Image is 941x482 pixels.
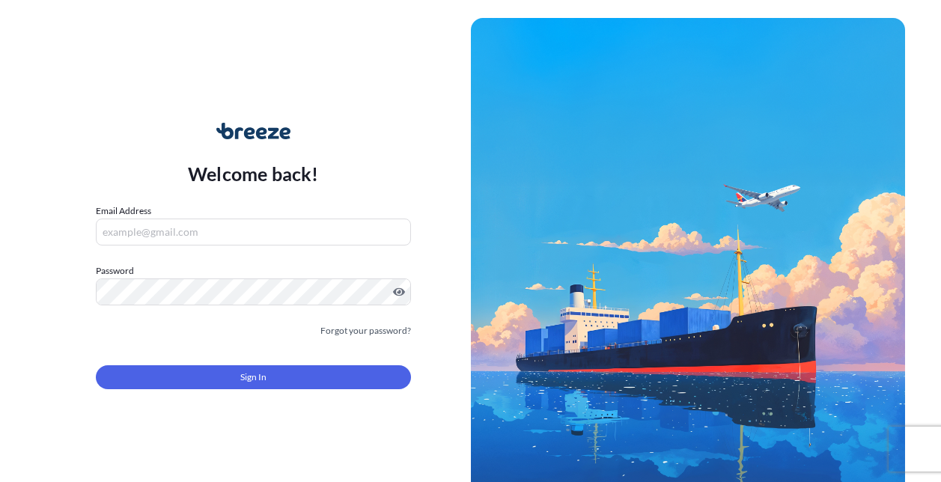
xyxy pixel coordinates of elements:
[240,370,267,385] span: Sign In
[96,204,151,219] label: Email Address
[320,323,411,338] a: Forgot your password?
[188,162,319,186] p: Welcome back!
[96,219,411,245] input: example@gmail.com
[393,286,405,298] button: Show password
[96,365,411,389] button: Sign In
[96,263,411,278] label: Password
